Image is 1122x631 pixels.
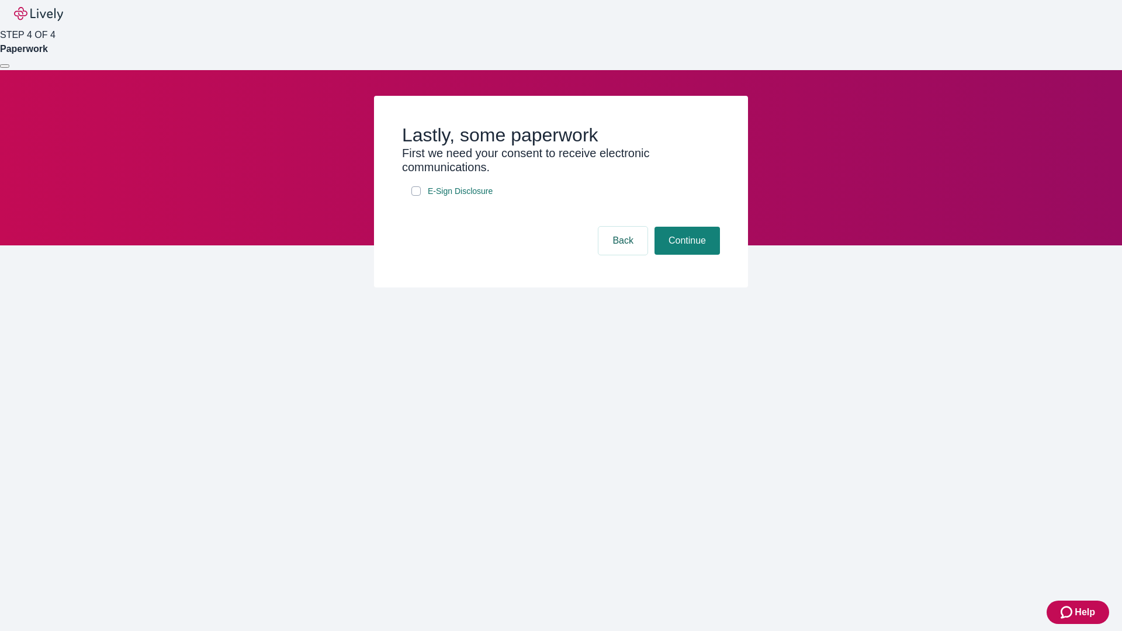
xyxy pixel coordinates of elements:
h3: First we need your consent to receive electronic communications. [402,146,720,174]
span: E-Sign Disclosure [428,185,493,197]
button: Back [598,227,647,255]
span: Help [1075,605,1095,619]
svg: Zendesk support icon [1061,605,1075,619]
a: e-sign disclosure document [425,184,495,199]
button: Continue [654,227,720,255]
img: Lively [14,7,63,21]
button: Zendesk support iconHelp [1047,601,1109,624]
h2: Lastly, some paperwork [402,124,720,146]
